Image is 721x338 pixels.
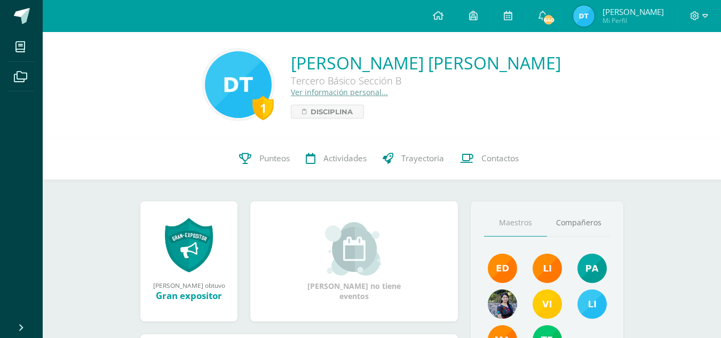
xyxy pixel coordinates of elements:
span: Mi Perfil [603,16,664,25]
a: Contactos [452,137,527,180]
span: Actividades [323,153,367,164]
span: 640 [543,14,554,26]
div: [PERSON_NAME] obtuvo [151,281,227,289]
div: Gran expositor [151,289,227,302]
img: cefb4344c5418beef7f7b4a6cc3e812c.png [533,254,562,283]
img: 648f2b944efea1a97fbae4af5ff208f8.png [205,51,272,118]
a: Trayectoria [375,137,452,180]
img: 93ccdf12d55837f49f350ac5ca2a40a5.png [577,289,607,319]
img: 40c28ce654064086a0d3fb3093eec86e.png [577,254,607,283]
a: Compañeros [547,209,610,237]
img: f40e456500941b1b33f0807dd74ea5cf.png [488,254,517,283]
span: [PERSON_NAME] [603,6,664,17]
span: Trayectoria [401,153,444,164]
img: 0ee4c74e6f621185b04bb9cfb72a2a5b.png [533,289,562,319]
div: 1 [252,96,274,120]
a: Ver información personal... [291,87,388,97]
a: Actividades [298,137,375,180]
img: 9b17679b4520195df407efdfd7b84603.png [488,289,517,319]
img: 0927c29d5ab020248b818dee2c25392f.png [573,5,595,27]
img: event_small.png [325,222,383,276]
div: Tercero Básico Sección B [291,74,561,87]
span: Punteos [259,153,290,164]
span: Contactos [481,153,519,164]
a: [PERSON_NAME] [PERSON_NAME] [291,51,561,74]
a: Punteos [231,137,298,180]
div: [PERSON_NAME] no tiene eventos [301,222,408,301]
a: Maestros [484,209,547,237]
a: Disciplina [291,105,364,119]
span: Disciplina [311,105,353,118]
